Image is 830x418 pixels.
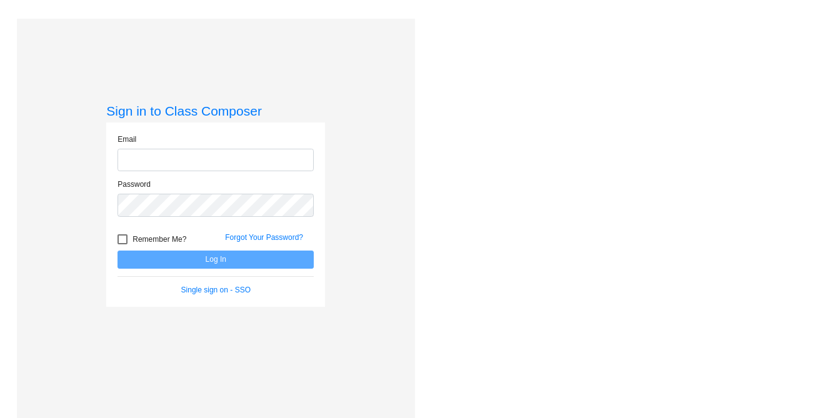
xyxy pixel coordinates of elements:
label: Email [117,134,136,145]
span: Remember Me? [132,232,186,247]
a: Forgot Your Password? [225,233,303,242]
a: Single sign on - SSO [181,286,251,294]
h3: Sign in to Class Composer [106,103,325,119]
label: Password [117,179,151,190]
button: Log In [117,251,314,269]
